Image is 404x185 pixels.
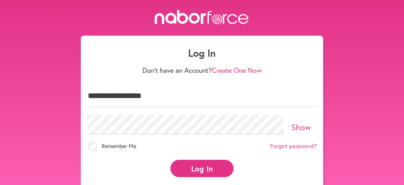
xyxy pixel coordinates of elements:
button: Log In [170,160,234,177]
p: Don't have an Account? [87,66,317,74]
a: Show [291,122,311,132]
a: Create One Now [212,66,262,75]
a: Forgot password? [270,143,317,150]
span: Remember Me [102,142,136,150]
h1: Log In [87,47,317,59]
